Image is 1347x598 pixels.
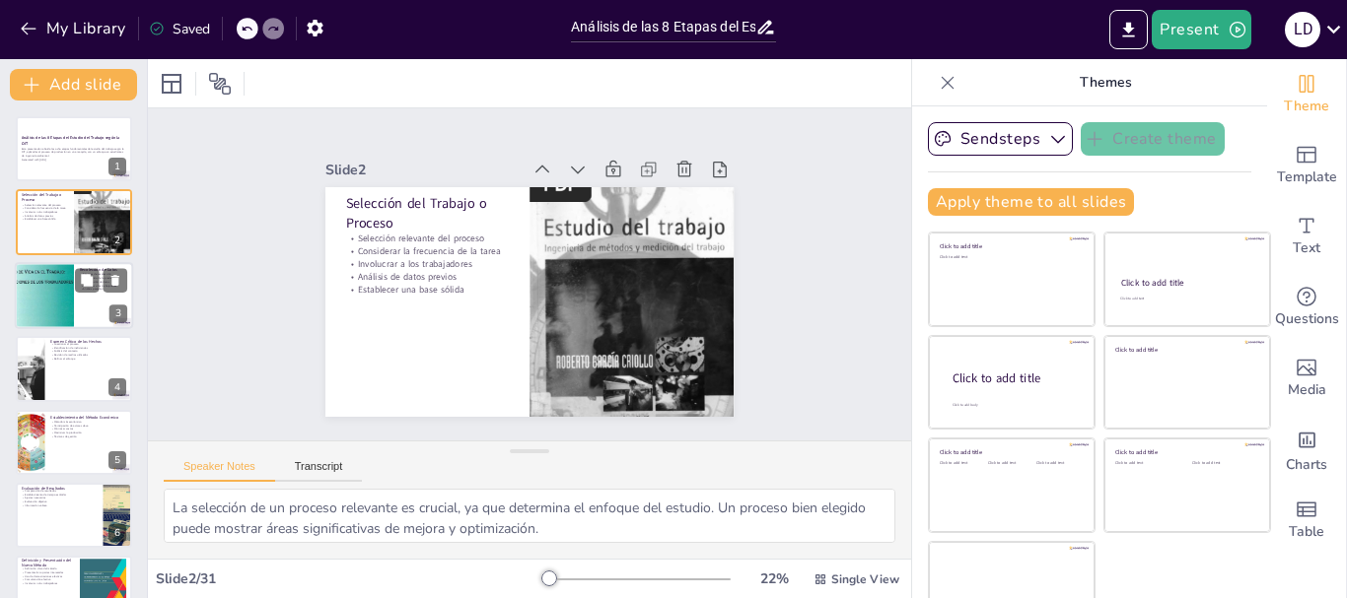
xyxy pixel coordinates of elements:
div: 2 [108,232,126,249]
button: Transcript [275,460,363,482]
p: Recolección de Datos [80,267,127,273]
div: 4 [16,336,132,401]
button: Add slide [10,69,137,100]
p: Involucrar a los trabajadores [22,582,74,586]
div: Add charts and graphs [1267,414,1346,485]
div: 6 [108,524,126,542]
div: Slide 2 [325,161,521,179]
p: Análisis de datos previos [346,271,510,284]
p: Evaluación de Resultados [22,486,98,492]
div: 2 [16,189,132,254]
p: Considerar la frecuencia de la tarea [22,206,68,210]
div: 5 [16,410,132,475]
div: L D [1285,12,1320,47]
div: 1 [108,158,126,175]
span: Template [1277,166,1337,188]
strong: Análisis de las 8 Etapas del Estudio del Trabajo según la OIT [22,135,120,146]
div: 3 [109,304,127,322]
div: Click to add title [1121,277,1252,289]
p: Selección relevante del proceso [346,233,510,245]
p: Técnicas de recolección [80,273,127,277]
p: Comparación de resultados [22,489,98,493]
p: Presentación a partes interesadas [22,571,74,575]
div: Slide 2 / 31 [156,569,541,588]
div: Click to add body [953,403,1077,408]
p: Análisis del contexto [50,350,126,354]
textarea: La selección de un proceso relevante es crucial, ya que determina el enfoque del estudio. Un proc... [164,489,895,543]
button: Sendsteps [928,122,1073,156]
span: Text [1293,237,1320,259]
p: Minimizar costos [50,427,126,431]
button: Present [1152,10,1250,49]
div: Click to add text [988,461,1032,466]
span: Single View [831,571,899,587]
div: Add text boxes [1267,201,1346,272]
div: Add ready made slides [1267,130,1346,201]
div: Click to add title [940,448,1081,456]
p: Selección relevante del proceso [22,202,68,206]
span: Media [1288,379,1326,401]
div: 22 % [750,569,798,588]
button: My Library [15,13,134,44]
span: Theme [1284,96,1329,117]
button: Create theme [1081,122,1225,156]
p: Definición clara del método [22,567,74,571]
p: Cuestionar el proceso [50,343,126,347]
div: Click to add text [940,461,984,466]
p: Establecer una base sólida [22,217,68,221]
p: Establecimiento de tiempo estándar [22,493,98,497]
div: 3 [15,262,133,329]
p: Considerar la frecuencia de la tarea [346,245,510,258]
p: Revisión de medios utilizados [50,354,126,358]
div: Add images, graphics, shapes or video [1267,343,1346,414]
p: Involucrar a los trabajadores [22,210,68,214]
p: Involucrar a los trabajadores [80,284,127,288]
p: Análisis posterior [80,288,127,292]
p: Información valiosa [22,503,98,507]
div: Click to add title [940,242,1081,250]
input: Insert title [571,13,755,41]
button: L D [1285,10,1320,49]
div: Click to add text [1192,461,1254,466]
div: Click to add text [1120,297,1251,301]
div: 1 [16,116,132,181]
p: Maximizar la producción [50,431,126,434]
p: Refinar el enfoque [50,357,126,361]
span: Questions [1275,308,1339,330]
div: Get real-time input from your audience [1267,272,1346,343]
div: Click to add title [1115,345,1256,353]
p: Examen Crítico de los Hechos [50,339,126,345]
p: Uso de demostraciones efectivas [22,574,74,578]
div: Click to add title [1115,448,1256,456]
div: 6 [16,483,132,548]
p: Ajustes necesarios [22,497,98,500]
div: Saved [149,20,210,38]
p: Evaluación objetiva [22,499,98,503]
p: Análisis de datos previos [22,213,68,217]
p: Establecimiento del Método Económico [50,414,126,420]
p: Identificación de ineficiencias [50,346,126,350]
p: Selección del Trabajo o Proceso [22,191,68,202]
div: 4 [108,378,126,396]
p: Método más económico [50,420,126,424]
p: Themes [963,59,1247,106]
button: Delete Slide [104,268,127,292]
div: 5 [108,451,126,469]
button: Speaker Notes [164,460,275,482]
div: Click to add text [1036,461,1081,466]
p: Comunicación efectiva [22,578,74,582]
div: Add a table [1267,485,1346,556]
button: Export to PowerPoint [1109,10,1148,49]
div: Layout [156,68,187,100]
p: Técnicas de gestión [50,434,126,438]
div: Click to add title [953,370,1079,387]
p: Generated with [URL] [22,158,126,162]
div: Click to add text [1115,461,1177,466]
span: Charts [1286,454,1327,476]
div: Click to add text [940,255,1081,260]
p: Esta presentación aborda las ocho etapas fundamentales del estudio del trabajo según la OIT, apli... [22,147,126,158]
p: Selección del Trabajo o Proceso [346,194,510,233]
div: Change the overall theme [1267,59,1346,130]
p: Organización de datos [80,280,127,284]
p: Establecer una base sólida [346,284,510,297]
